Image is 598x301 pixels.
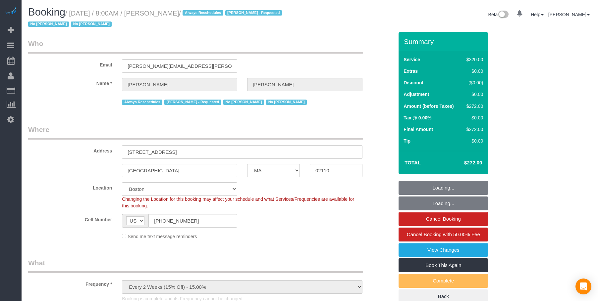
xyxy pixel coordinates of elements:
legend: Where [28,125,363,140]
label: Name * [23,78,117,87]
a: [PERSON_NAME] [548,12,590,17]
input: Zip Code [310,164,362,177]
span: Booking [28,6,65,18]
div: $272.00 [464,126,483,133]
div: Open Intercom Messenger [575,279,591,294]
span: Always Reschedules [183,10,223,16]
label: Tip [404,138,410,144]
label: Email [23,59,117,68]
input: First Name [122,78,237,91]
div: $0.00 [464,68,483,74]
span: No [PERSON_NAME] [266,100,307,105]
h4: $272.00 [444,160,482,166]
strong: Total [405,160,421,165]
label: Amount (before Taxes) [404,103,454,109]
label: Address [23,145,117,154]
legend: What [28,258,363,273]
span: Always Reschedules [122,100,162,105]
div: $0.00 [464,138,483,144]
small: / [DATE] / 8:00AM / [PERSON_NAME] [28,10,284,28]
a: View Changes [399,243,488,257]
label: Service [404,56,420,63]
label: Frequency * [23,279,117,287]
span: No [PERSON_NAME] [223,100,264,105]
label: Extras [404,68,418,74]
label: Adjustment [404,91,429,98]
a: Cancel Booking with 50.00% Fee [399,228,488,241]
label: Location [23,182,117,191]
label: Cell Number [23,214,117,223]
div: $0.00 [464,114,483,121]
div: $0.00 [464,91,483,98]
h3: Summary [404,38,485,45]
a: Help [531,12,544,17]
a: Beta [488,12,509,17]
span: No [PERSON_NAME] [28,21,69,27]
input: City [122,164,237,177]
div: ($0.00) [464,79,483,86]
span: Changing the Location for this booking may affect your schedule and what Services/Frequencies are... [122,196,354,208]
span: No [PERSON_NAME] [71,21,112,27]
input: Last Name [247,78,362,91]
img: Automaid Logo [4,7,17,16]
input: Email [122,59,237,73]
span: [PERSON_NAME] - Requested [164,100,221,105]
span: Cancel Booking with 50.00% Fee [407,232,480,237]
span: Send me text message reminders [128,234,197,239]
legend: Who [28,39,363,54]
label: Final Amount [404,126,433,133]
label: Discount [404,79,423,86]
div: $272.00 [464,103,483,109]
a: Book This Again [399,258,488,272]
img: New interface [498,11,509,19]
span: [PERSON_NAME] - Requested [225,10,282,16]
a: Cancel Booking [399,212,488,226]
label: Tax @ 0.00% [404,114,431,121]
input: Cell Number [148,214,237,228]
div: $320.00 [464,56,483,63]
